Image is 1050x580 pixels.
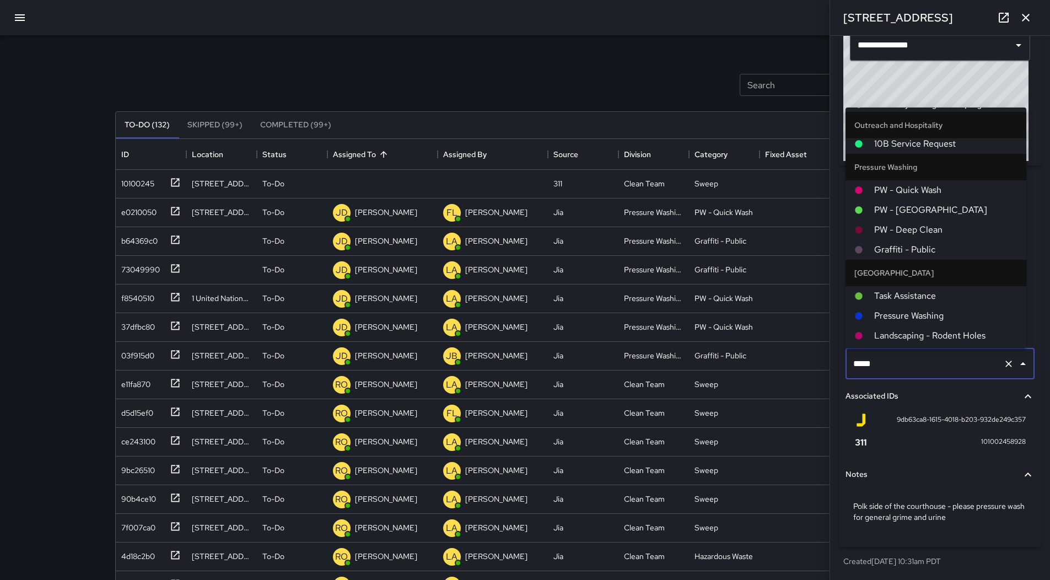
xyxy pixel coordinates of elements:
[624,293,683,304] div: Pressure Washing
[376,147,391,162] button: Sort
[465,350,527,361] p: [PERSON_NAME]
[694,139,728,170] div: Category
[192,178,251,189] div: 401 Polk Street
[624,321,683,332] div: Pressure Washing
[186,139,257,170] div: Location
[465,465,527,476] p: [PERSON_NAME]
[553,207,563,218] div: Jia
[446,206,457,219] p: FL
[446,493,457,506] p: LA
[262,493,284,504] p: To-Do
[624,522,665,533] div: Clean Team
[689,139,760,170] div: Category
[694,207,753,218] div: PW - Quick Wash
[624,264,683,275] div: Pressure Washing
[553,293,563,304] div: Jia
[257,139,327,170] div: Status
[618,139,689,170] div: Division
[846,260,1026,286] li: [GEOGRAPHIC_DATA]
[694,522,718,533] div: Sweep
[192,379,251,390] div: 340 Grove Street
[553,264,563,275] div: Jia
[465,522,527,533] p: [PERSON_NAME]
[355,407,417,418] p: [PERSON_NAME]
[179,112,251,138] button: Skipped (99+)
[192,407,251,418] div: 300 Grove Street
[117,231,158,246] div: b64369c0
[465,321,527,332] p: [PERSON_NAME]
[355,522,417,533] p: [PERSON_NAME]
[335,378,348,391] p: RO
[446,321,457,334] p: LA
[624,436,665,447] div: Clean Team
[624,207,683,218] div: Pressure Washing
[553,493,563,504] div: Jia
[335,436,348,449] p: RO
[624,493,665,504] div: Clean Team
[846,112,1026,138] li: Outreach and Hospitality
[553,235,563,246] div: Jia
[192,436,251,447] div: 363 Grove Street
[192,321,251,332] div: 2 Hyde Street
[446,407,457,420] p: FL
[874,137,1017,151] span: 10B Service Request
[548,139,618,170] div: Source
[465,493,527,504] p: [PERSON_NAME]
[121,139,129,170] div: ID
[694,379,718,390] div: Sweep
[624,350,683,361] div: Pressure Washing
[446,235,457,248] p: LA
[251,112,340,138] button: Completed (99+)
[355,293,417,304] p: [PERSON_NAME]
[446,464,457,477] p: LA
[336,321,348,334] p: JD
[117,202,157,218] div: e0210050
[624,465,665,476] div: Clean Team
[336,235,348,248] p: JD
[336,350,348,363] p: JD
[117,403,153,418] div: d5d15ef0
[553,522,563,533] div: Jia
[874,329,1017,342] span: Landscaping - Rodent Holes
[553,139,578,170] div: Source
[874,289,1017,303] span: Task Assistance
[336,292,348,305] p: JD
[446,550,457,563] p: LA
[446,292,457,305] p: LA
[335,407,348,420] p: RO
[694,321,753,332] div: PW - Quick Wash
[262,264,284,275] p: To-Do
[694,235,746,246] div: Graffiti - Public
[446,264,457,277] p: LA
[465,551,527,562] p: [PERSON_NAME]
[443,139,487,170] div: Assigned By
[117,432,155,447] div: ce243100
[117,346,154,361] div: 03f915d0
[694,493,718,504] div: Sweep
[327,139,438,170] div: Assigned To
[694,436,718,447] div: Sweep
[192,350,251,361] div: 400 Mcallister Street
[262,379,284,390] p: To-Do
[262,178,284,189] p: To-Do
[117,317,155,332] div: 37dfbc80
[117,489,156,504] div: 90b4ce10
[553,436,563,447] div: Jia
[335,550,348,563] p: RO
[192,465,251,476] div: 515 Gough Street
[355,235,417,246] p: [PERSON_NAME]
[694,465,718,476] div: Sweep
[192,493,251,504] div: 550 Gough Street
[116,112,179,138] button: To-Do (132)
[262,321,284,332] p: To-Do
[262,522,284,533] p: To-Do
[438,139,548,170] div: Assigned By
[355,436,417,447] p: [PERSON_NAME]
[465,207,527,218] p: [PERSON_NAME]
[694,264,746,275] div: Graffiti - Public
[624,139,651,170] div: Division
[192,293,251,304] div: 1 United Nations Plz
[336,264,348,277] p: JD
[553,465,563,476] div: Jia
[192,551,251,562] div: 380 Fulton Street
